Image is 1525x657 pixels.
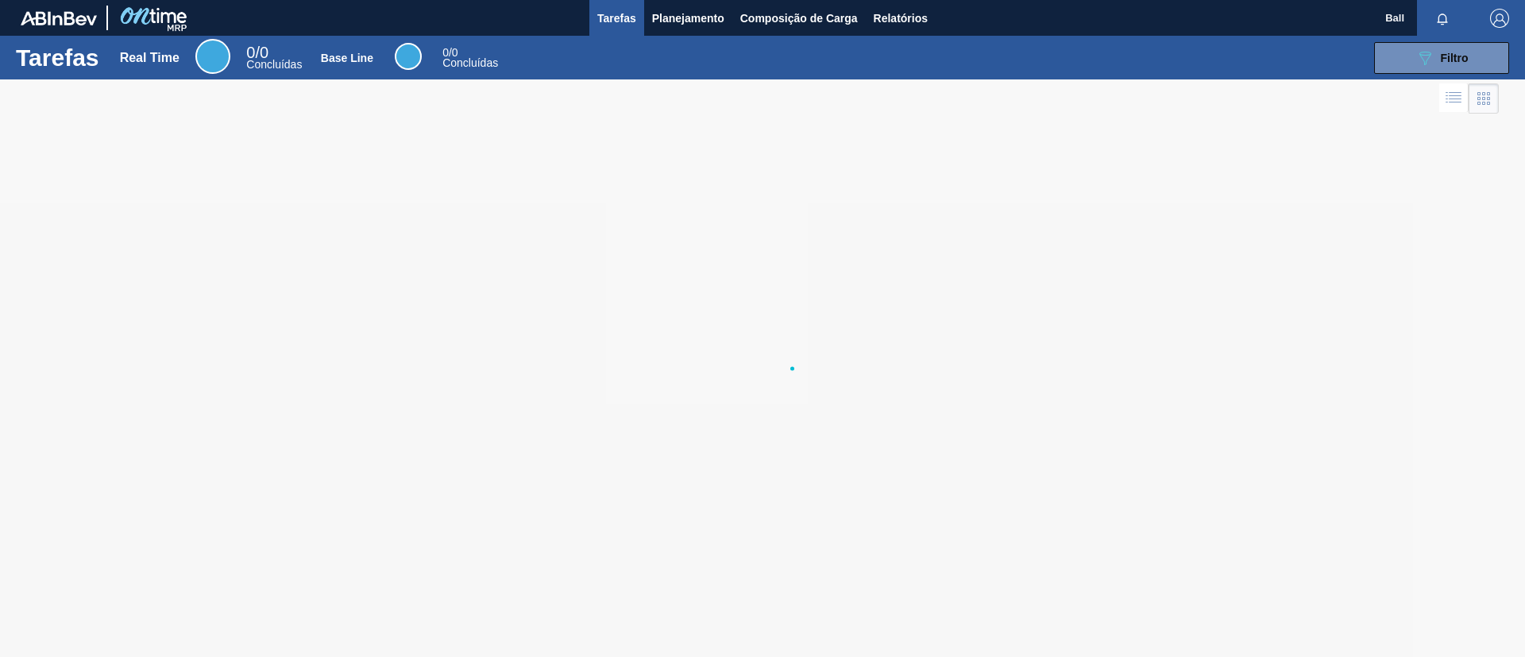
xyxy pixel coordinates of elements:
div: Base Line [321,52,373,64]
img: Logout [1490,9,1509,28]
img: TNhmsLtSVTkK8tSr43FrP2fwEKptu5GPRR3wAAAABJRU5ErkJggg== [21,11,97,25]
span: / 0 [246,44,268,61]
span: Concluídas [442,56,498,69]
div: Base Line [395,43,422,70]
span: / 0 [442,46,457,59]
span: 0 [442,46,449,59]
span: Relatórios [874,9,928,28]
div: Base Line [442,48,498,68]
span: Tarefas [597,9,636,28]
span: Concluídas [246,58,302,71]
button: Filtro [1374,42,1509,74]
span: Planejamento [652,9,724,28]
span: Composição de Carga [740,9,858,28]
span: 0 [246,44,255,61]
div: Real Time [246,46,302,70]
h1: Tarefas [16,48,99,67]
span: Filtro [1441,52,1469,64]
div: Real Time [195,39,230,74]
button: Notificações [1417,7,1468,29]
div: Real Time [120,51,180,65]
